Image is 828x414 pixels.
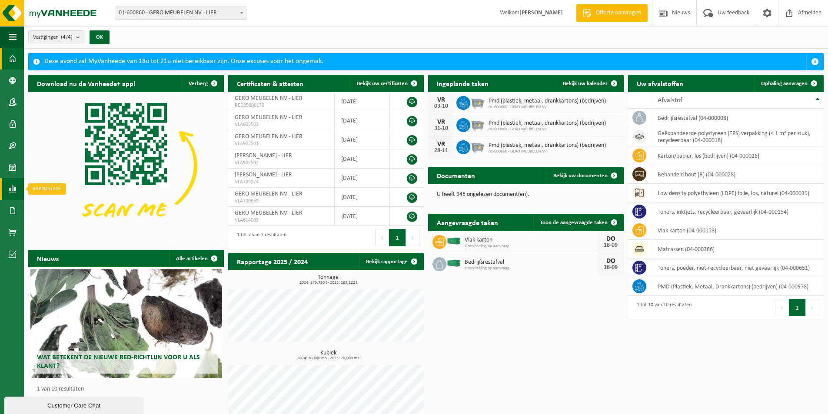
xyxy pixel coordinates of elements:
h2: Documenten [428,167,484,184]
img: HK-XC-40-GN-00 [446,259,461,267]
strong: [PERSON_NAME] [519,10,563,16]
td: vlak karton (04-000158) [651,221,824,240]
div: VR [432,141,450,148]
span: Bekijk uw kalender [563,81,608,86]
span: 2024: 275,780 t - 2025: 183,122 t [233,281,424,285]
td: [DATE] [335,130,390,149]
h2: Nieuws [28,250,67,267]
div: VR [432,119,450,126]
count: (4/4) [61,34,73,40]
span: 01-600860 - GERO MEUBELEN NV [489,105,606,110]
span: Offerte aanvragen [594,9,643,17]
img: WB-2500-GAL-GY-01 [470,117,485,132]
span: 01-600860 - GERO MEUBELEN NV - LIER [115,7,246,20]
div: DO [602,235,619,242]
span: GERO MEUBELEN NV - LIER [235,114,303,121]
span: Bekijk uw certificaten [357,81,408,86]
span: GERO MEUBELEN NV - LIER [235,133,303,140]
div: 1 tot 10 van 10 resultaten [632,298,692,317]
span: GERO MEUBELEN NV - LIER [235,210,303,216]
button: Previous [775,299,789,316]
span: 2024: 30,000 m3 - 2025: 20,000 m3 [233,356,424,361]
a: Wat betekent de nieuwe RED-richtlijn voor u als klant? [30,269,222,378]
button: 1 [389,229,406,246]
a: Bekijk uw documenten [546,167,623,184]
td: [DATE] [335,92,390,111]
span: [PERSON_NAME] - LIER [235,152,292,159]
p: U heeft 945 ongelezen document(en). [437,192,615,198]
span: VLA709274 [235,179,328,185]
h3: Tonnage [233,275,424,285]
button: Previous [375,229,389,246]
span: Pmd (plastiek, metaal, drankkartons) (bedrijven) [489,98,606,105]
a: Bekijk uw kalender [556,75,623,92]
iframe: chat widget [4,395,145,414]
span: Wat betekent de nieuwe RED-richtlijn voor u als klant? [37,354,200,369]
td: matrassen (04-000386) [651,240,824,258]
span: Omwisseling op aanvraag [465,266,598,271]
td: PMD (Plastiek, Metaal, Drankkartons) (bedrijven) (04-000978) [651,277,824,296]
td: bedrijfsrestafval (04-000008) [651,109,824,127]
span: Vlak karton [465,237,598,244]
span: 01-600860 - GERO MEUBELEN NV - LIER [115,7,246,19]
span: VLA902503 [235,121,328,128]
span: Verberg [189,81,208,86]
span: Ophaling aanvragen [761,81,808,86]
div: 1 tot 7 van 7 resultaten [233,228,286,247]
td: [DATE] [335,207,390,226]
a: Offerte aanvragen [576,4,648,22]
button: Vestigingen(4/4) [28,30,84,43]
button: Next [806,299,819,316]
span: 01-600860 - GERO MEUBELEN NV [489,127,606,132]
span: Afvalstof [658,97,682,104]
div: 03-10 [432,103,450,109]
div: VR [432,96,450,103]
div: 28-11 [432,148,450,154]
td: behandeld hout (B) (04-000028) [651,165,824,184]
h2: Ingeplande taken [428,75,497,92]
button: 1 [789,299,806,316]
span: Omwisseling op aanvraag [465,244,598,249]
img: HK-XC-40-GN-00 [446,237,461,245]
td: karton/papier, los (bedrijven) (04-000026) [651,146,824,165]
a: Bekijk rapportage [359,253,423,270]
div: 18-09 [602,265,619,271]
div: 18-09 [602,242,619,248]
span: RED25000170 [235,102,328,109]
span: VLA614083 [235,217,328,224]
button: OK [90,30,110,44]
a: Ophaling aanvragen [754,75,823,92]
span: Bekijk uw documenten [553,173,608,179]
span: VLA902502 [235,159,328,166]
h2: Uw afvalstoffen [628,75,692,92]
h2: Certificaten & attesten [228,75,312,92]
span: Bedrijfsrestafval [465,259,598,266]
td: [DATE] [335,111,390,130]
span: [PERSON_NAME] - LIER [235,172,292,178]
h2: Download nu de Vanheede+ app! [28,75,144,92]
p: 1 van 10 resultaten [37,386,219,392]
a: Toon de aangevraagde taken [533,214,623,231]
button: Verberg [182,75,223,92]
h2: Rapportage 2025 / 2024 [228,253,316,270]
a: Alle artikelen [169,250,223,267]
td: [DATE] [335,149,390,169]
span: Pmd (plastiek, metaal, drankkartons) (bedrijven) [489,142,606,149]
div: DO [602,258,619,265]
h3: Kubiek [233,350,424,361]
td: toners, poeder, niet-recycleerbaar, niet gevaarlijk (04-000651) [651,258,824,277]
div: 31-10 [432,126,450,132]
button: Next [406,229,419,246]
span: Toon de aangevraagde taken [540,220,608,225]
span: VLA700659 [235,198,328,205]
img: Download de VHEPlus App [28,92,224,239]
h2: Aangevraagde taken [428,214,507,231]
span: VLA902501 [235,140,328,147]
td: low density polyethyleen (LDPE) folie, los, naturel (04-000039) [651,184,824,202]
td: [DATE] [335,169,390,188]
span: GERO MEUBELEN NV - LIER [235,95,303,102]
td: toners, inktjets, recycleerbaar, gevaarlijk (04-000154) [651,202,824,221]
td: [DATE] [335,188,390,207]
span: Pmd (plastiek, metaal, drankkartons) (bedrijven) [489,120,606,127]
